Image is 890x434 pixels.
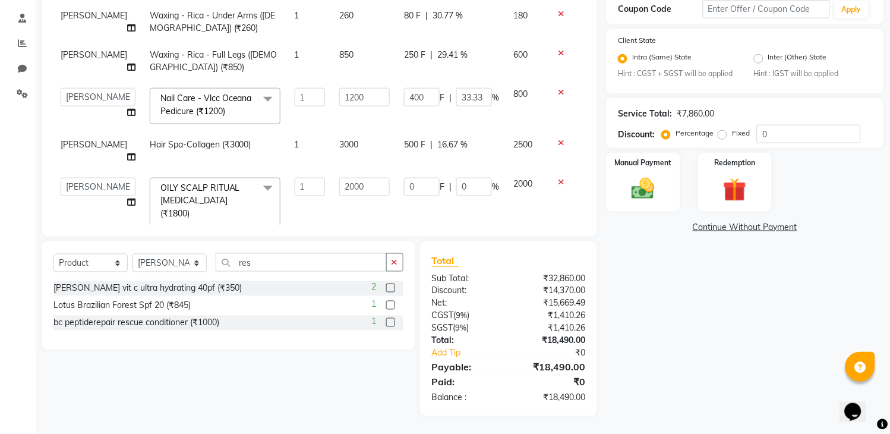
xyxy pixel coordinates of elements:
span: 1 [295,139,299,150]
span: 500 F [404,139,425,151]
div: Discount: [618,128,655,141]
iframe: chat widget [840,386,878,422]
label: Percentage [676,128,714,139]
span: 3000 [339,139,358,150]
div: ₹0 [509,375,594,389]
a: Add Tip [423,347,523,360]
small: Hint : CGST + SGST will be applied [618,68,736,79]
div: ₹7,860.00 [677,108,714,120]
button: Apply [835,1,869,18]
label: Fixed [732,128,750,139]
span: 180 [513,10,528,21]
div: Total: [423,335,509,347]
label: Intra (Same) State [632,52,692,66]
span: % [492,92,499,104]
span: Waxing - Rica - Under Arms ([DEMOGRAPHIC_DATA]) (₹260) [150,10,276,33]
a: Continue Without Payment [608,221,882,234]
img: _cash.svg [624,175,662,202]
span: Nail Care - Vlcc Oceana Pedicure (₹1200) [160,93,252,116]
span: 9% [456,323,467,333]
a: x [190,208,195,219]
label: Client State [618,35,656,46]
div: ₹0 [523,347,594,360]
span: | [430,139,433,151]
span: F [440,181,444,193]
div: ₹18,490.00 [509,335,594,347]
div: ₹18,490.00 [509,392,594,404]
div: Service Total: [618,108,672,120]
span: 1 [372,316,377,328]
span: 30.77 % [433,10,463,22]
span: 2000 [513,178,532,189]
div: Payable: [423,360,509,375]
span: 2500 [513,139,532,150]
span: Total [432,254,459,267]
a: x [225,106,231,117]
div: ₹32,860.00 [509,272,594,285]
div: Net: [423,297,509,310]
span: [PERSON_NAME] [61,139,127,150]
span: | [449,92,452,104]
small: Hint : IGST will be applied [754,68,872,79]
span: OILY SCALP RITUAL [MEDICAL_DATA] (₹1800) [160,183,240,219]
span: 1 [295,10,299,21]
span: | [449,181,452,193]
label: Inter (Other) State [768,52,827,66]
span: [PERSON_NAME] [61,10,127,21]
div: Balance : [423,392,509,404]
span: SGST [432,323,453,334]
label: Redemption [714,158,755,168]
div: ₹15,669.49 [509,297,594,310]
div: Coupon Code [618,3,703,15]
span: 1 [295,49,299,60]
span: Hair Spa-Collagen (₹3000) [150,139,251,150]
div: Paid: [423,375,509,389]
div: ₹1,410.26 [509,310,594,322]
span: % [492,181,499,193]
span: 800 [513,89,528,99]
span: | [430,49,433,61]
div: ( ) [423,310,509,322]
span: 850 [339,49,354,60]
span: 16.67 % [437,139,468,151]
span: Waxing - Rica - Full Legs ([DEMOGRAPHIC_DATA]) (₹850) [150,49,277,73]
div: ₹14,370.00 [509,285,594,297]
span: 250 F [404,49,425,61]
div: ( ) [423,322,509,335]
span: 80 F [404,10,421,22]
span: 260 [339,10,354,21]
span: | [425,10,428,22]
img: _gift.svg [716,175,753,204]
div: Discount: [423,285,509,297]
span: 600 [513,49,528,60]
span: 2 [372,281,377,294]
span: 1 [372,298,377,311]
div: Sub Total: [423,272,509,285]
label: Manual Payment [615,158,672,168]
div: ₹1,410.26 [509,322,594,335]
span: [PERSON_NAME] [61,49,127,60]
div: ₹18,490.00 [509,360,594,375]
span: 9% [456,311,468,320]
span: 29.41 % [437,49,468,61]
div: bc peptiderepair rescue conditioner (₹1000) [53,317,219,329]
div: [PERSON_NAME] vit c ultra hydrating 40pf (₹350) [53,282,242,295]
input: Search or Scan [216,253,387,272]
span: F [440,92,444,104]
div: Lotus Brazilian Forest Spf 20 (₹845) [53,300,191,312]
span: CGST [432,310,454,321]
